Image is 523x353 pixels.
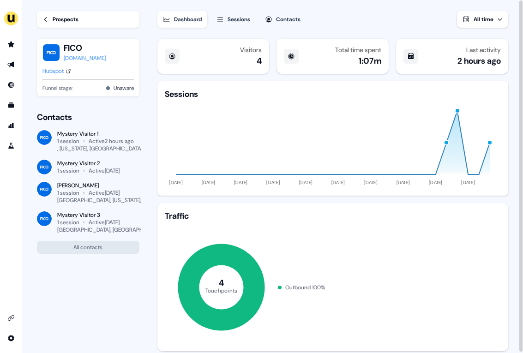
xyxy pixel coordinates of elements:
[461,179,475,185] tspan: [DATE]
[57,197,196,204] div: [GEOGRAPHIC_DATA], [US_STATE], [GEOGRAPHIC_DATA]
[4,78,18,92] a: Go to Inbound
[4,311,18,325] a: Go to integrations
[64,42,106,54] button: FICO
[266,179,280,185] tspan: [DATE]
[4,118,18,133] a: Go to attribution
[37,11,139,28] a: Prospects
[205,287,237,294] tspan: Touchpoints
[331,179,345,185] tspan: [DATE]
[240,46,262,54] div: Visitors
[211,11,256,28] button: Sessions
[4,37,18,52] a: Go to prospects
[174,15,202,24] div: Dashboard
[42,66,71,76] a: Hubspot
[457,11,508,28] button: All time
[57,130,139,138] div: Mystery Visitor 1
[4,98,18,113] a: Go to templates
[37,112,139,123] div: Contacts
[364,179,378,185] tspan: [DATE]
[4,57,18,72] a: Go to outbound experience
[157,11,207,28] button: Dashboard
[359,55,381,66] div: 1:07m
[4,138,18,153] a: Go to experiments
[57,211,139,219] div: Mystery Visitor 3
[165,210,501,221] div: Traffic
[259,11,306,28] button: Contacts
[335,46,381,54] div: Total time spent
[57,189,79,197] div: 1 session
[257,55,262,66] div: 4
[89,138,134,145] div: Active 2 hours ago
[42,84,72,93] span: Funnel stage:
[276,15,301,24] div: Contacts
[114,84,134,93] button: Unaware
[57,138,79,145] div: 1 session
[169,179,183,185] tspan: [DATE]
[57,160,120,167] div: Mystery Visitor 2
[57,145,143,152] div: , [US_STATE], [GEOGRAPHIC_DATA]
[466,46,501,54] div: Last activity
[234,179,248,185] tspan: [DATE]
[89,219,120,226] div: Active [DATE]
[474,16,493,23] span: All time
[396,179,410,185] tspan: [DATE]
[165,89,198,100] div: Sessions
[57,226,166,233] div: [GEOGRAPHIC_DATA], [GEOGRAPHIC_DATA]
[89,167,120,174] div: Active [DATE]
[42,66,64,76] div: Hubspot
[57,219,79,226] div: 1 session
[89,189,120,197] div: Active [DATE]
[219,277,224,288] tspan: 4
[285,283,325,292] div: Outbound 100 %
[4,331,18,346] a: Go to integrations
[299,179,313,185] tspan: [DATE]
[457,55,501,66] div: 2 hours ago
[37,241,139,254] button: All contacts
[64,54,106,63] a: [DOMAIN_NAME]
[201,179,215,185] tspan: [DATE]
[57,182,139,189] div: [PERSON_NAME]
[429,179,443,185] tspan: [DATE]
[53,15,78,24] div: Prospects
[57,167,79,174] div: 1 session
[228,15,250,24] div: Sessions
